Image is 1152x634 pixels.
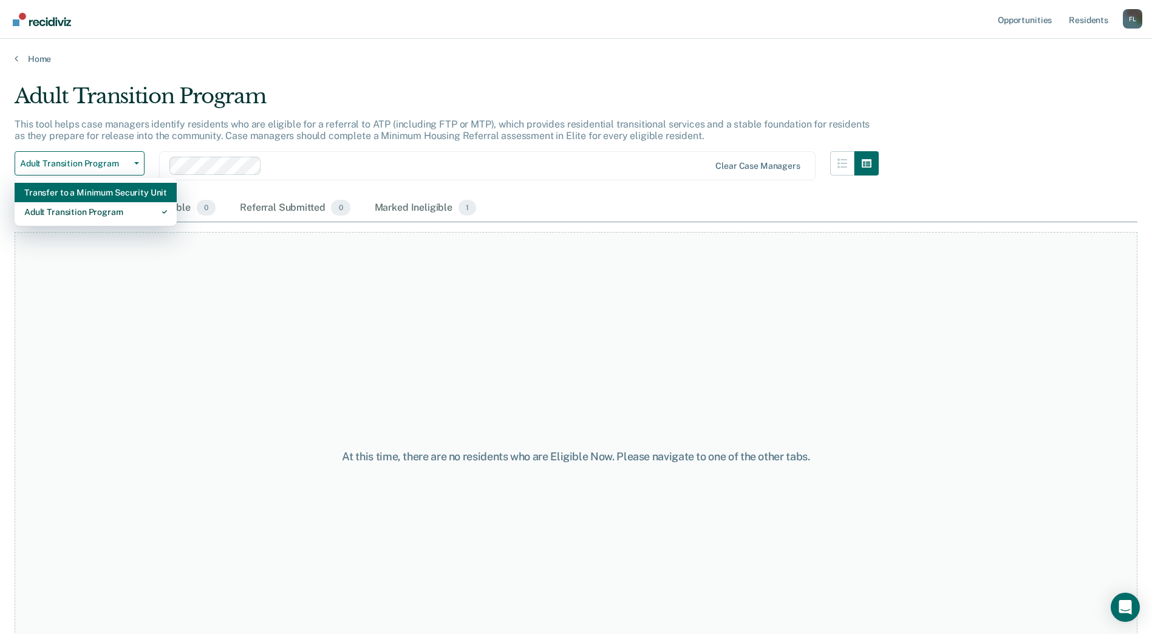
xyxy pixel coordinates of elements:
div: Clear case managers [715,161,800,171]
span: Adult Transition Program [20,158,129,169]
div: At this time, there are no residents who are Eligible Now. Please navigate to one of the other tabs. [296,450,857,463]
button: Adult Transition Program [15,151,145,176]
div: Marked Ineligible1 [372,195,479,222]
img: Recidiviz [13,13,71,26]
div: Adult Transition Program [24,202,167,222]
span: 0 [331,200,350,216]
p: This tool helps case managers identify residents who are eligible for a referral to ATP (includin... [15,118,870,141]
div: F L [1123,9,1142,29]
div: Transfer to a Minimum Security Unit [24,183,167,202]
div: Referral Submitted0 [237,195,352,222]
a: Home [15,53,1137,64]
span: 1 [458,200,476,216]
div: Adult Transition Program [15,84,879,118]
div: Open Intercom Messenger [1111,593,1140,622]
span: 0 [197,200,216,216]
button: Profile dropdown button [1123,9,1142,29]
